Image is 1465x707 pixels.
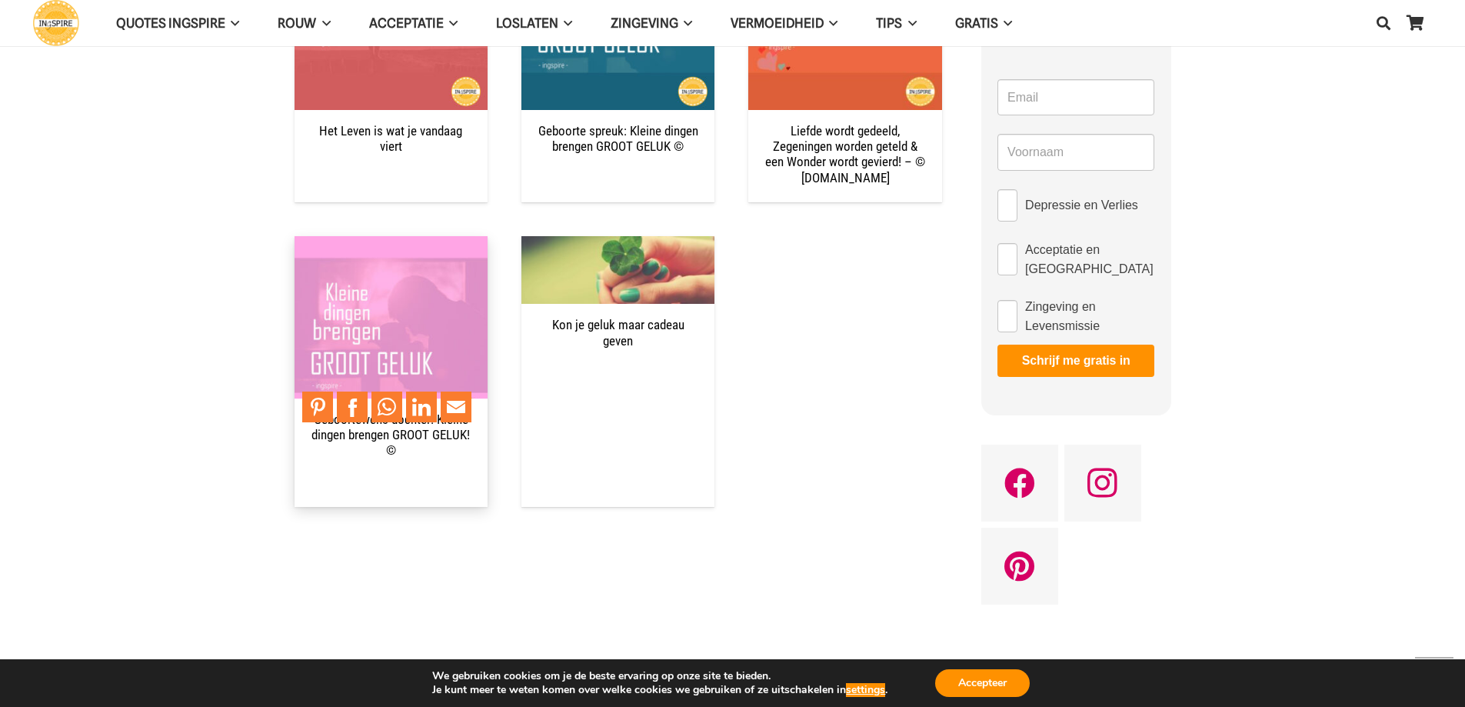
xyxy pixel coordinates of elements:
span: Zingeving [611,15,678,31]
a: Zoeken [1368,4,1399,42]
input: Email [997,79,1154,116]
a: AcceptatieAcceptatie Menu [350,4,477,43]
a: Geboortewens dochter: Kleine dingen brengen GROOT GELUK! © [311,412,470,459]
span: Acceptatie en [GEOGRAPHIC_DATA] [1025,240,1154,278]
li: Pinterest [302,392,337,422]
span: Loslaten [496,15,558,31]
span: VERMOEIDHEID Menu [824,4,837,42]
a: Mail to Email This [441,392,471,422]
span: GRATIS [955,15,998,31]
a: Instagram [1064,445,1141,522]
a: TIPSTIPS Menu [857,4,935,43]
li: LinkedIn [406,392,441,422]
input: Voornaam [997,134,1154,171]
a: QUOTES INGSPIREQUOTES INGSPIRE Menu [97,4,258,43]
a: Liefde wordt gedeeld, Zegeningen worden geteld & een Wonder wordt gevierd! – © [DOMAIN_NAME] [765,123,925,185]
a: VERMOEIDHEIDVERMOEIDHEID Menu [711,4,857,43]
a: GRATISGRATIS Menu [936,4,1031,43]
span: Zingeving en Levensmissie [1025,297,1154,335]
input: Acceptatie en [GEOGRAPHIC_DATA] [997,243,1017,275]
span: GRATIS Menu [998,4,1012,42]
li: Email This [441,392,475,422]
span: Acceptatie Menu [444,4,458,42]
span: Zingeving Menu [678,4,692,42]
li: WhatsApp [371,392,406,422]
p: Je kunt meer te weten komen over welke cookies we gebruiken of ze uitschakelen in . [432,683,887,697]
a: Share to LinkedIn [406,392,437,422]
a: Geboorte spreuk: Kleine dingen brengen GROOT GELUK © [538,123,698,154]
a: Pin to Pinterest [302,392,333,422]
span: Acceptatie [369,15,444,31]
a: Pinterest [981,528,1058,605]
p: We gebruiken cookies om je de beste ervaring op onze site te bieden. [432,669,887,683]
a: ZingevingZingeving Menu [591,4,711,43]
span: Depressie en Verlies [1025,195,1138,215]
span: ROUW [278,15,316,31]
a: Share to Facebook [337,392,368,422]
img: Spreuken over geluk, geluk wensen en gelukkig zijn van ingspire.nl [521,236,714,304]
a: Facebook [981,445,1058,522]
a: Share to WhatsApp [371,392,402,422]
button: Schrijf me gratis in [997,345,1154,377]
span: TIPS Menu [902,4,916,42]
span: QUOTES INGSPIRE [116,15,225,31]
span: Loslaten Menu [558,4,572,42]
img: Kleine dingen brengen GROOT GELUK - geboorte spreuk van ingspire.nl © [295,236,488,429]
span: QUOTES INGSPIRE Menu [225,4,239,42]
a: Terug naar top [1415,657,1453,695]
a: Geboortewens dochter: Kleine dingen brengen GROOT GELUK! © [295,238,488,253]
span: TIPS [876,15,902,31]
input: Depressie en Verlies [997,189,1017,222]
button: settings [846,683,885,697]
button: Accepteer [935,669,1030,697]
span: VERMOEIDHEID [731,15,824,31]
a: Kon je geluk maar cadeau geven [552,317,684,348]
a: LoslatenLoslaten Menu [477,4,591,43]
li: Facebook [337,392,371,422]
a: Het Leven is wat je vandaag viert [319,123,462,154]
a: ROUWROUW Menu [258,4,349,43]
a: Kon je geluk maar cadeau geven [521,238,714,253]
span: ROUW Menu [316,4,330,42]
input: Zingeving en Levensmissie [997,300,1017,332]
